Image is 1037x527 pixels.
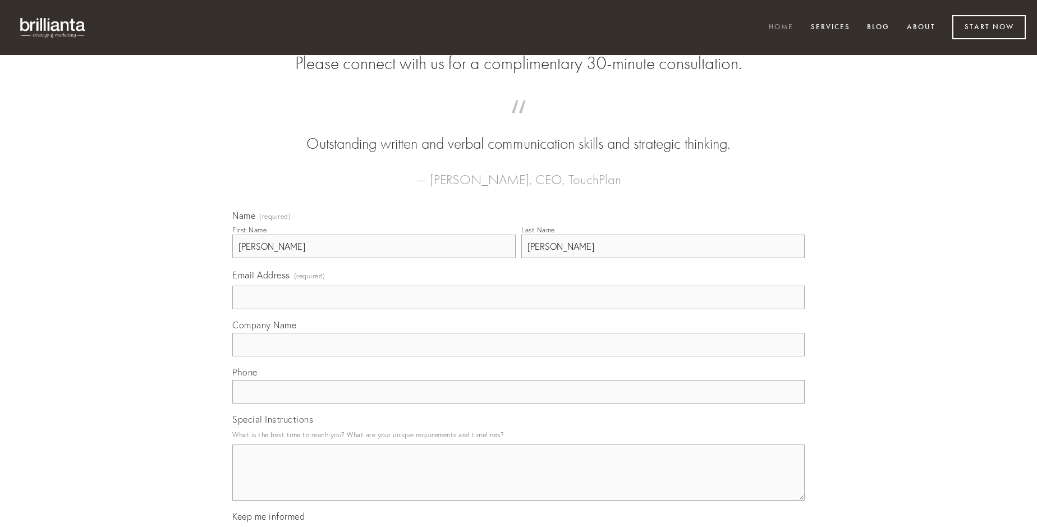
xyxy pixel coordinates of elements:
[521,226,555,234] div: Last Name
[259,213,291,220] span: (required)
[761,19,801,37] a: Home
[232,511,305,522] span: Keep me informed
[232,269,290,281] span: Email Address
[250,111,787,155] blockquote: Outstanding written and verbal communication skills and strategic thinking.
[804,19,857,37] a: Services
[232,366,258,378] span: Phone
[860,19,897,37] a: Blog
[900,19,943,37] a: About
[232,226,267,234] div: First Name
[232,210,255,221] span: Name
[294,268,325,283] span: (required)
[232,319,296,331] span: Company Name
[952,15,1026,39] a: Start Now
[250,155,787,191] figcaption: — [PERSON_NAME], CEO, TouchPlan
[11,11,95,44] img: brillianta - research, strategy, marketing
[250,111,787,133] span: “
[232,53,805,74] h2: Please connect with us for a complimentary 30-minute consultation.
[232,427,805,442] p: What is the best time to reach you? What are your unique requirements and timelines?
[232,414,313,425] span: Special Instructions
